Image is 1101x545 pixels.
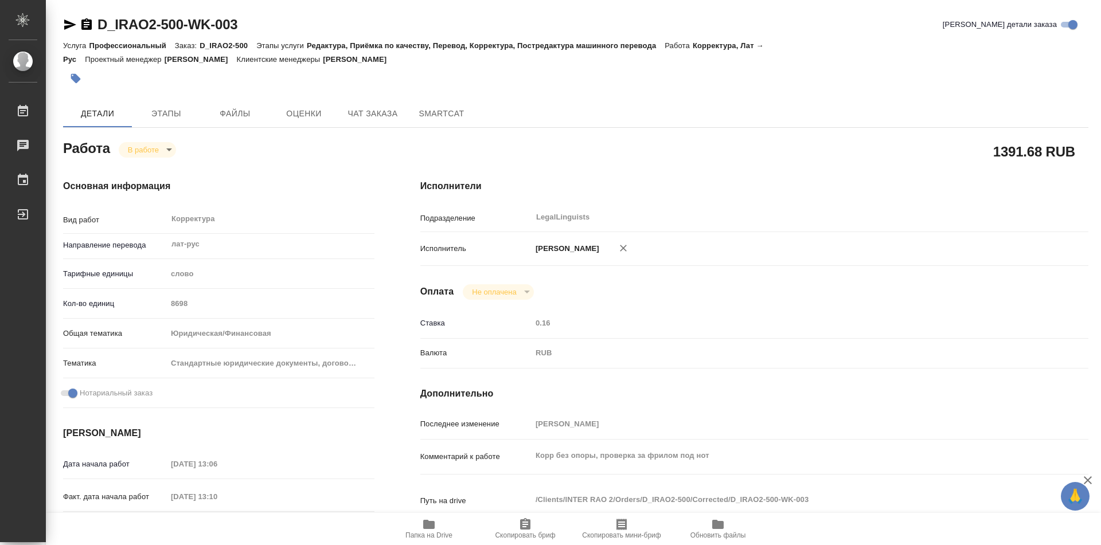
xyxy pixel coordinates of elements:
[1065,484,1085,508] span: 🙏
[167,295,374,312] input: Пустое поле
[420,243,532,254] p: Исполнитель
[323,55,395,64] p: [PERSON_NAME]
[80,387,153,399] span: Нотариальный заказ
[80,18,93,32] button: Скопировать ссылку
[97,17,237,32] a: D_IRAO2-500-WK-003
[532,243,599,254] p: [PERSON_NAME]
[63,179,374,193] h4: Основная информация
[414,107,469,121] span: SmartCat
[63,137,110,158] h2: Работа
[345,107,400,121] span: Чат заказа
[200,41,256,50] p: D_IRAO2-500
[237,55,323,64] p: Клиентские менеджеры
[665,41,693,50] p: Работа
[119,142,176,158] div: В работе
[468,287,520,297] button: Не оплачена
[307,41,665,50] p: Редактура, Приёмка по качеству, Перевод, Корректура, Постредактура машинного перевода
[276,107,331,121] span: Оценки
[420,213,532,224] p: Подразделение
[611,236,636,261] button: Удалить исполнителя
[993,142,1075,161] h2: 1391.68 RUB
[532,343,1033,363] div: RUB
[670,513,766,545] button: Обновить файлы
[405,531,452,539] span: Папка на Drive
[165,55,237,64] p: [PERSON_NAME]
[420,179,1088,193] h4: Исполнители
[532,490,1033,509] textarea: /Clients/INTER RAO 2/Orders/D_IRAO2-500/Corrected/D_IRAO2-500-WK-003
[85,55,164,64] p: Проектный менеджер
[1061,482,1090,511] button: 🙏
[420,387,1088,401] h4: Дополнительно
[582,531,661,539] span: Скопировать мини-бриф
[381,513,477,545] button: Папка на Drive
[63,214,167,226] p: Вид работ
[420,285,454,299] h4: Оплата
[70,107,125,121] span: Детали
[63,240,167,251] p: Направление перевода
[63,18,77,32] button: Скопировать ссылку для ЯМессенджера
[124,145,162,155] button: В работе
[573,513,670,545] button: Скопировать мини-бриф
[63,328,167,339] p: Общая тематика
[420,418,532,430] p: Последнее изменение
[477,513,573,545] button: Скопировать бриф
[420,347,532,359] p: Валюта
[690,531,746,539] span: Обновить файлы
[63,491,167,503] p: Факт. дата начала работ
[63,66,88,91] button: Добавить тэг
[532,415,1033,432] input: Пустое поле
[167,488,267,505] input: Пустое поле
[463,284,533,300] div: В работе
[167,354,374,373] div: Стандартные юридические документы, договоры, уставы
[943,19,1057,30] span: [PERSON_NAME] детали заказа
[139,107,194,121] span: Этапы
[420,317,532,329] p: Ставка
[167,324,374,343] div: Юридическая/Финансовая
[63,41,89,50] p: Услуга
[495,531,555,539] span: Скопировать бриф
[63,298,167,309] p: Кол-во единиц
[167,456,267,472] input: Пустое поле
[208,107,263,121] span: Файлы
[420,495,532,507] p: Путь на drive
[532,315,1033,331] input: Пустое поле
[256,41,307,50] p: Этапы услуги
[63,426,374,440] h4: [PERSON_NAME]
[63,268,167,280] p: Тарифные единицы
[175,41,200,50] p: Заказ:
[420,451,532,462] p: Комментарий к работе
[532,446,1033,465] textarea: Корр без опоры, проверка за фрилом под нот
[63,358,167,369] p: Тематика
[167,264,374,284] div: слово
[63,458,167,470] p: Дата начала работ
[89,41,174,50] p: Профессиональный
